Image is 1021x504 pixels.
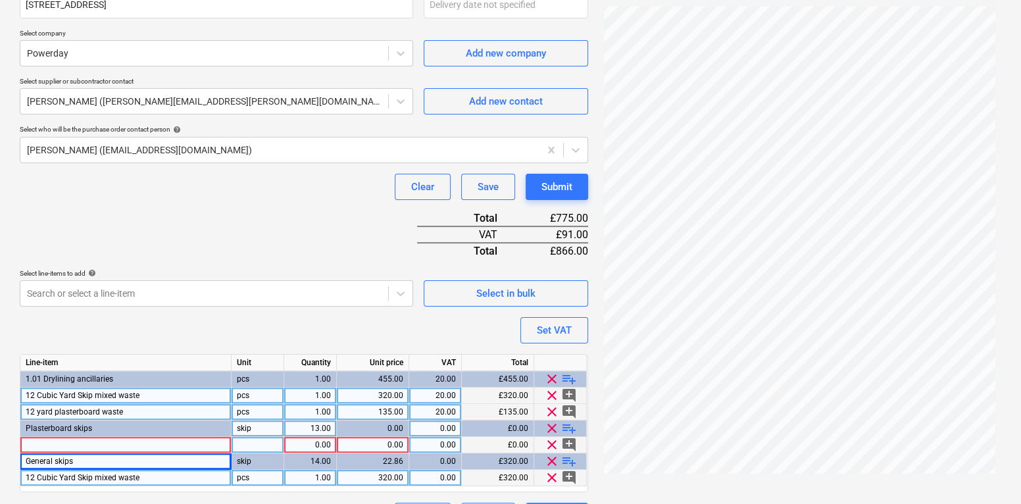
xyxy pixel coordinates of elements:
span: add_comment [561,470,577,486]
div: skip [232,420,284,437]
span: 12 Cubic Yard Skip mixed waste [26,473,139,482]
div: Submit [541,178,572,195]
div: pcs [232,470,284,486]
div: £320.00 [462,388,534,404]
div: £866.00 [518,243,587,259]
button: Add new company [424,40,588,66]
div: Add new contact [469,93,543,110]
span: playlist_add [561,420,577,436]
span: 12 yard plasterboard waste [26,407,123,416]
div: pcs [232,371,284,388]
div: 0.00 [342,437,403,453]
button: Submit [526,174,588,200]
div: £455.00 [462,371,534,388]
span: clear [544,470,560,486]
div: 14.00 [289,453,331,470]
div: £91.00 [518,226,587,243]
span: clear [544,388,560,403]
div: Add new company [466,45,546,62]
div: Line-item [20,355,232,371]
span: clear [544,453,560,469]
div: pcs [232,388,284,404]
span: clear [544,437,560,453]
div: Unit price [337,355,409,371]
button: Add new contact [424,88,588,114]
span: help [170,126,181,134]
div: 13.00 [289,420,331,437]
div: 0.00 [414,420,456,437]
div: Total [462,355,534,371]
div: 0.00 [414,437,456,453]
div: 20.00 [414,388,456,404]
span: add_comment [561,388,577,403]
span: clear [544,371,560,387]
div: £135.00 [462,404,534,420]
div: pcs [232,404,284,420]
div: Select in bulk [476,285,535,302]
div: 0.00 [342,420,403,437]
div: £320.00 [462,470,534,486]
div: VAT [409,355,462,371]
div: Unit [232,355,284,371]
div: 0.00 [414,470,456,486]
div: 1.00 [289,470,331,486]
div: 22.86 [342,453,403,470]
div: 20.00 [414,371,456,388]
div: 320.00 [342,388,403,404]
span: 12 Cubic Yard Skip mixed waste [26,391,139,400]
span: General skips [26,457,73,466]
button: Clear [395,174,451,200]
div: £775.00 [518,211,587,226]
div: Total [417,243,518,259]
div: 1.00 [289,371,331,388]
span: help [86,269,96,277]
div: VAT [417,226,518,243]
span: Plasterboard skips [26,424,92,433]
div: Set VAT [537,322,572,339]
button: Select in bulk [424,280,588,307]
div: 1.00 [289,388,331,404]
div: Save [478,178,499,195]
div: Quantity [284,355,337,371]
iframe: Chat Widget [955,441,1021,504]
div: Select who will be the purchase order contact person [20,125,588,134]
div: Total [417,211,518,226]
button: Save [461,174,515,200]
div: Select line-items to add [20,269,413,278]
span: 1.01 Drylining ancillaries [26,374,113,384]
div: 0.00 [289,437,331,453]
span: clear [544,420,560,436]
p: Select company [20,29,413,40]
div: £320.00 [462,453,534,470]
div: 135.00 [342,404,403,420]
span: add_comment [561,437,577,453]
span: add_comment [561,404,577,420]
span: clear [544,404,560,420]
button: Set VAT [520,317,588,343]
span: playlist_add [561,371,577,387]
p: Select supplier or subcontractor contact [20,77,413,88]
div: Clear [411,178,434,195]
div: £0.00 [462,437,534,453]
span: playlist_add [561,453,577,469]
div: 455.00 [342,371,403,388]
div: 1.00 [289,404,331,420]
div: 320.00 [342,470,403,486]
div: 20.00 [414,404,456,420]
div: 0.00 [414,453,456,470]
div: £0.00 [462,420,534,437]
div: skip [232,453,284,470]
